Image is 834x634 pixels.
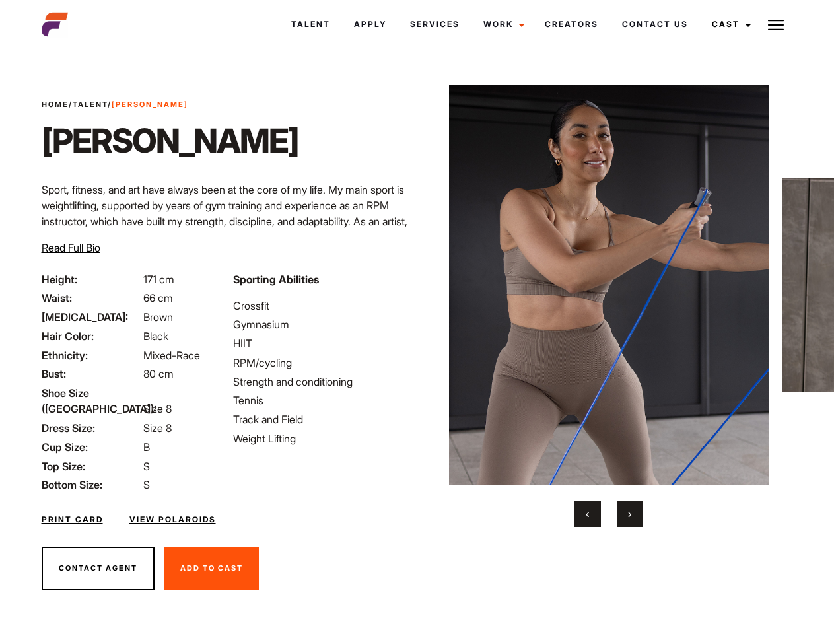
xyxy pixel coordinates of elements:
li: Tennis [233,392,409,408]
span: 66 cm [143,291,173,304]
span: S [143,460,150,473]
span: Add To Cast [180,563,243,573]
a: Talent [73,100,108,109]
a: Cast [700,7,759,42]
button: Add To Cast [164,547,259,590]
span: Previous [586,507,589,520]
span: 171 cm [143,273,174,286]
span: Bottom Size: [42,477,141,493]
span: [MEDICAL_DATA]: [42,309,141,325]
li: Gymnasium [233,316,409,332]
img: Burger icon [768,17,784,33]
span: 80 cm [143,367,174,380]
span: B [143,440,150,454]
span: Mixed-Race [143,349,200,362]
h1: [PERSON_NAME] [42,121,298,160]
span: Dress Size: [42,420,141,436]
a: Creators [533,7,610,42]
li: Strength and conditioning [233,374,409,390]
img: cropped-aefm-brand-fav-22-square.png [42,11,68,38]
button: Contact Agent [42,547,155,590]
a: Home [42,100,69,109]
span: Black [143,330,168,343]
span: Size 8 [143,402,172,415]
li: Track and Field [233,411,409,427]
span: Read Full Bio [42,241,100,254]
span: Top Size: [42,458,141,474]
a: Print Card [42,514,103,526]
span: Next [628,507,631,520]
span: S [143,478,150,491]
a: Work [471,7,533,42]
span: Shoe Size ([GEOGRAPHIC_DATA]): [42,385,141,417]
li: Weight Lifting [233,431,409,446]
span: Brown [143,310,173,324]
a: Talent [279,7,342,42]
span: Ethnicity: [42,347,141,363]
span: Size 8 [143,421,172,435]
a: Services [398,7,471,42]
a: Apply [342,7,398,42]
span: Cup Size: [42,439,141,455]
span: Height: [42,271,141,287]
button: Read Full Bio [42,240,100,256]
li: Crossfit [233,298,409,314]
span: Hair Color: [42,328,141,344]
li: RPM/cycling [233,355,409,370]
p: Sport, fitness, and art have always been at the core of my life. My main sport is weightlifting, ... [42,182,409,261]
span: Waist: [42,290,141,306]
a: Contact Us [610,7,700,42]
span: Bust: [42,366,141,382]
a: View Polaroids [129,514,216,526]
strong: [PERSON_NAME] [112,100,188,109]
li: HIIT [233,335,409,351]
span: / / [42,99,188,110]
strong: Sporting Abilities [233,273,319,286]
